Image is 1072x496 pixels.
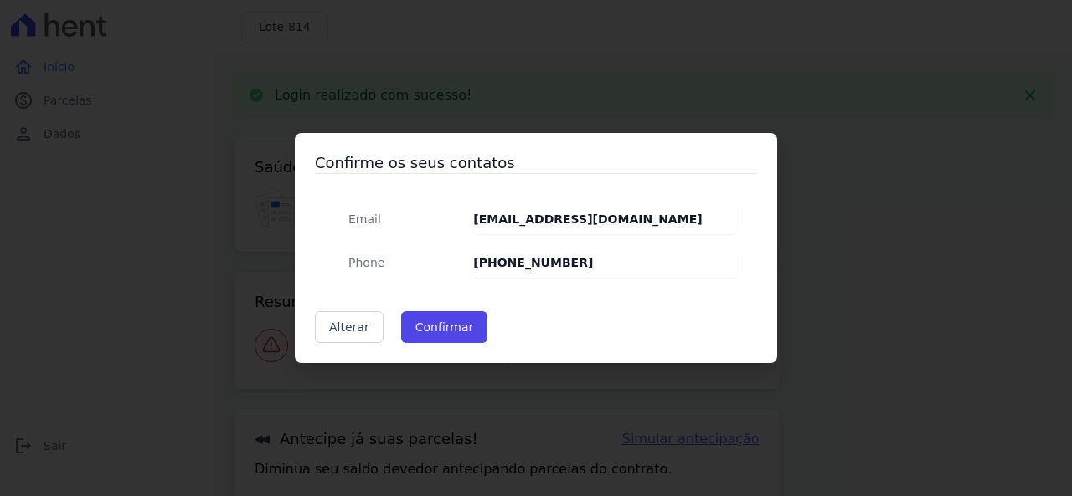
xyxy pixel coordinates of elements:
a: Alterar [315,311,384,343]
strong: [PHONE_NUMBER] [473,256,593,269]
span: translation missing: pt-BR.public.contracts.modal.confirmation.email [348,212,381,226]
span: translation missing: pt-BR.public.contracts.modal.confirmation.phone [348,256,384,269]
strong: [EMAIL_ADDRESS][DOMAIN_NAME] [473,212,702,226]
button: Confirmar [401,311,488,343]
h3: Confirme os seus contatos [315,153,757,173]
